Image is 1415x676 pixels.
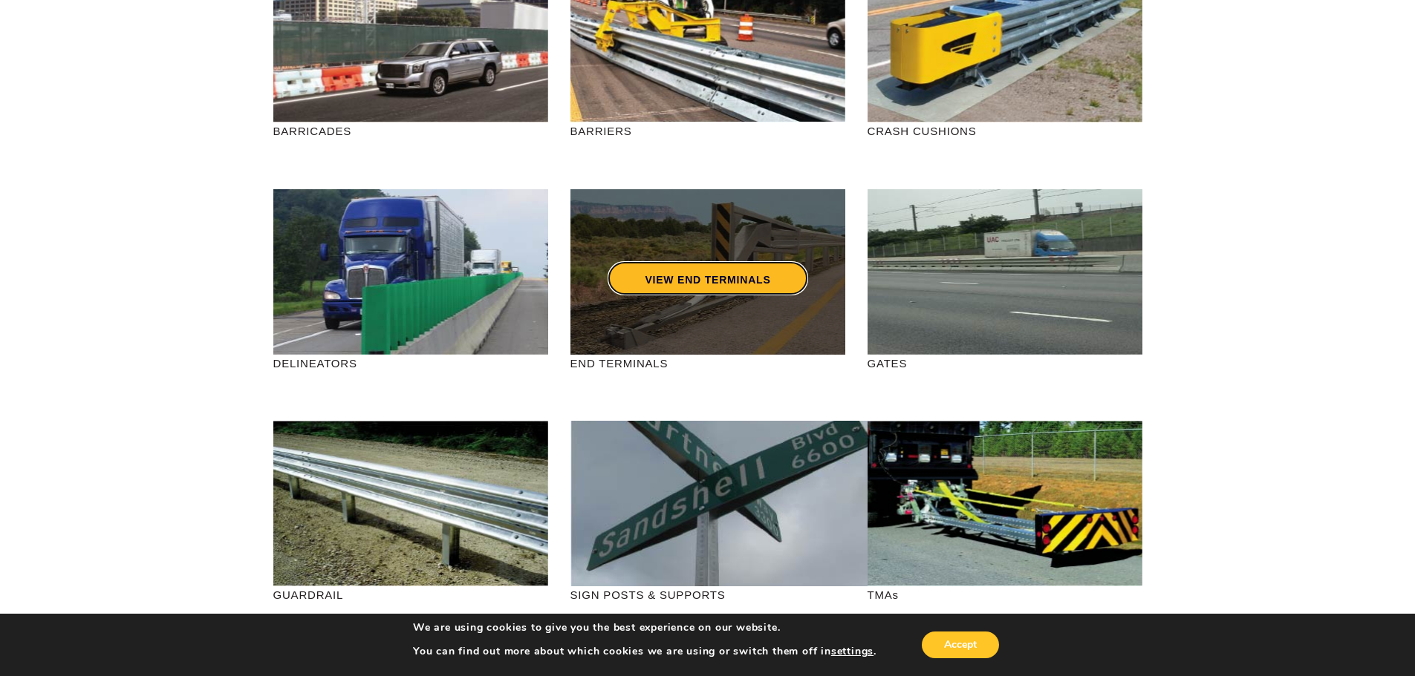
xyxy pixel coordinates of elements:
[273,586,548,603] p: GUARDRAIL
[413,621,876,634] p: We are using cookies to give you the best experience on our website.
[570,586,845,603] p: SIGN POSTS & SUPPORTS
[608,261,807,295] a: VIEW END TERMINALS
[273,355,548,372] p: DELINEATORS
[413,645,876,658] p: You can find out more about which cookies we are using or switch them off in .
[868,122,1142,140] p: CRASH CUSHIONS
[570,355,845,372] p: END TERMINALS
[922,631,999,658] button: Accept
[868,586,1142,603] p: TMAs
[570,122,845,140] p: BARRIERS
[831,645,874,658] button: settings
[868,355,1142,372] p: GATES
[273,122,548,140] p: BARRICADES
